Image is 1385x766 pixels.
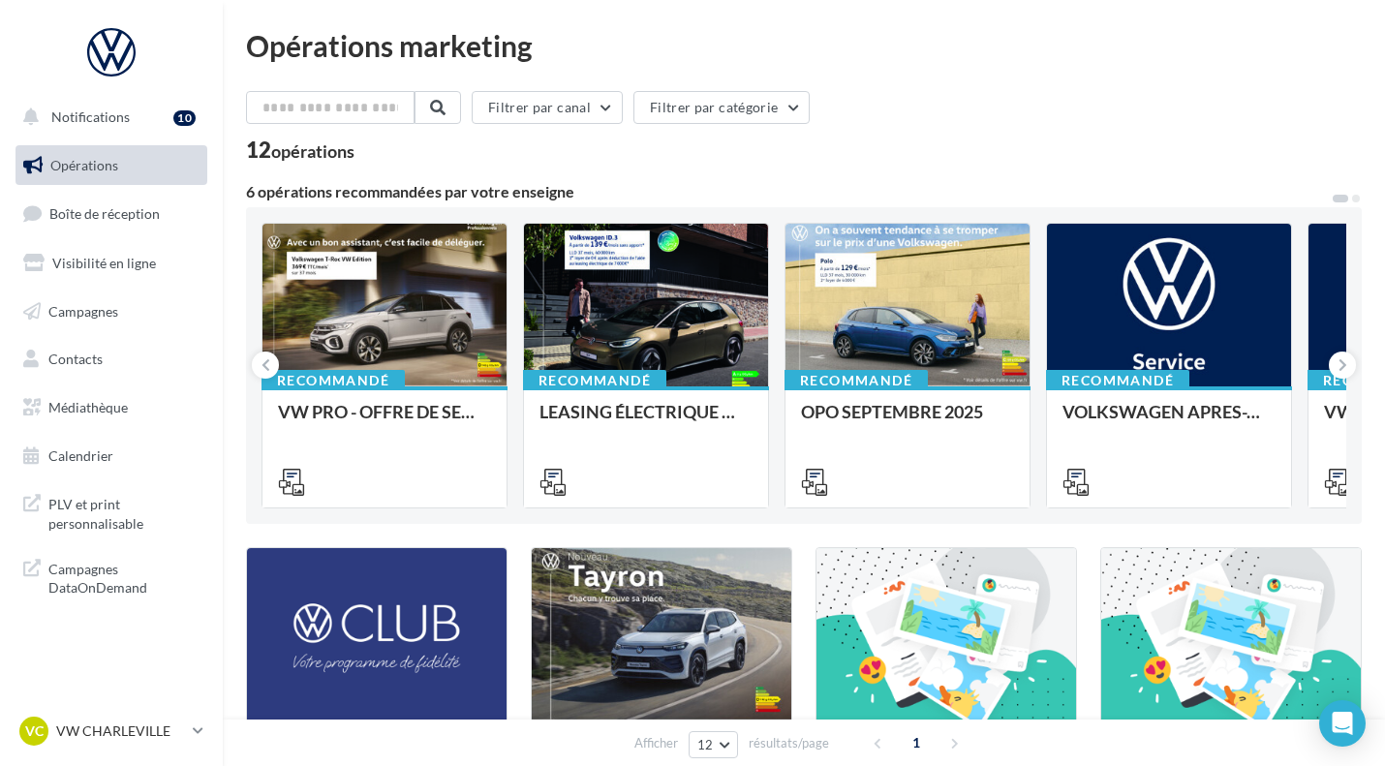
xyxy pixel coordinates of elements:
div: opérations [271,142,354,160]
button: Filtrer par catégorie [633,91,810,124]
div: 6 opérations recommandées par votre enseigne [246,184,1331,199]
a: Visibilité en ligne [12,243,211,284]
a: Campagnes [12,291,211,332]
span: Opérations [50,157,118,173]
div: 12 [246,139,354,161]
button: Filtrer par canal [472,91,623,124]
a: Boîte de réception [12,193,211,234]
div: Recommandé [523,370,666,391]
a: Contacts [12,339,211,380]
span: PLV et print personnalisable [48,491,200,533]
a: PLV et print personnalisable [12,483,211,540]
div: LEASING ÉLECTRIQUE 2025 [539,402,753,441]
span: VC [25,721,44,741]
div: VOLKSWAGEN APRES-VENTE [1062,402,1276,441]
div: Open Intercom Messenger [1319,700,1366,747]
p: VW CHARLEVILLE [56,721,185,741]
a: Campagnes DataOnDemand [12,548,211,605]
span: Campagnes DataOnDemand [48,556,200,597]
a: Médiathèque [12,387,211,428]
button: Notifications 10 [12,97,203,138]
span: Calendrier [48,447,113,464]
a: Calendrier [12,436,211,476]
span: Afficher [634,734,678,752]
span: Boîte de réception [49,205,160,222]
a: VC VW CHARLEVILLE [15,713,207,750]
span: Visibilité en ligne [52,255,156,271]
span: résultats/page [749,734,829,752]
div: Recommandé [1046,370,1189,391]
button: 12 [689,731,738,758]
span: Notifications [51,108,130,125]
span: Médiathèque [48,399,128,415]
div: Opérations marketing [246,31,1362,60]
div: OPO SEPTEMBRE 2025 [801,402,1014,441]
div: Recommandé [262,370,405,391]
span: 12 [697,737,714,752]
div: VW PRO - OFFRE DE SEPTEMBRE 25 [278,402,491,441]
div: Recommandé [785,370,928,391]
span: Contacts [48,351,103,367]
span: 1 [901,727,932,758]
span: Campagnes [48,302,118,319]
a: Opérations [12,145,211,186]
div: 10 [173,110,196,126]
